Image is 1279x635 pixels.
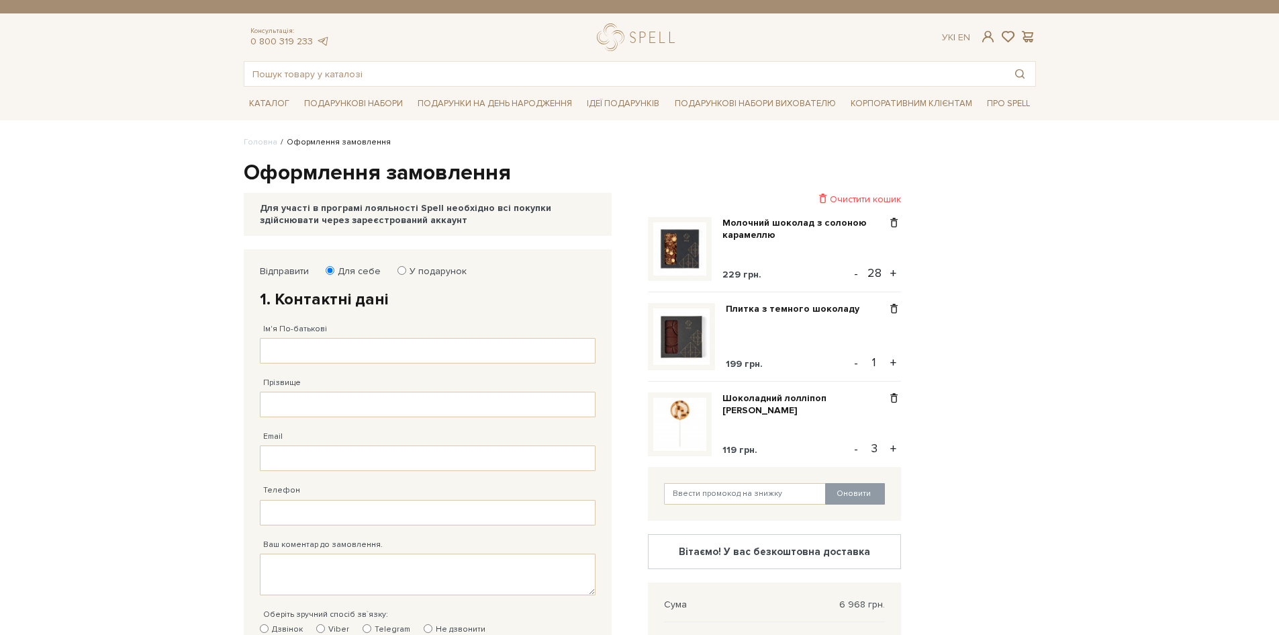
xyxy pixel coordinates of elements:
[659,546,890,558] div: Вітаємо! У вас безкоштовна доставка
[263,431,283,443] label: Email
[244,159,1036,187] h1: Оформлення замовлення
[412,93,577,114] a: Подарунки на День народження
[263,484,300,497] label: Телефон
[326,266,334,275] input: Для себе
[839,599,885,611] span: 6 968 грн.
[648,193,901,206] div: Очистити кошик
[825,483,885,505] button: Оновити
[958,32,970,43] a: En
[722,217,887,241] a: Молочний шоколад з солоною карамеллю
[722,392,887,417] a: Шоколадний лолліпоп [PERSON_NAME]
[664,483,826,505] input: Ввести промокод на знижку
[260,265,309,278] label: Відправити
[250,36,313,47] a: 0 800 319 233
[849,353,863,373] button: -
[581,93,665,114] a: Ідеї подарунків
[316,624,325,633] input: Viber
[263,609,388,621] label: Оберіть зручний спосіб зв`язку:
[260,202,596,226] div: Для участі в програмі лояльності Spell необхідно всі покупки здійснювати через зареєстрований акк...
[722,444,757,456] span: 119 грн.
[982,93,1035,114] a: Про Spell
[942,32,970,44] div: Ук
[424,624,432,633] input: Не дзвонити
[597,24,681,51] a: logo
[726,303,869,315] a: Плитка з темного шоколаду
[263,377,301,389] label: Прізвище
[401,265,467,278] label: У подарунок
[722,269,761,280] span: 229 грн.
[250,27,330,36] span: Консультація:
[277,136,391,149] li: Оформлення замовлення
[244,137,277,147] a: Головна
[299,93,408,114] a: Подарункові набори
[1004,62,1035,86] button: Пошук товару у каталозі
[244,93,295,114] a: Каталог
[726,358,763,370] span: 199 грн.
[653,222,706,276] img: Молочний шоколад з солоною карамеллю
[669,92,841,115] a: Подарункові набори вихователю
[886,439,901,459] button: +
[244,62,1004,86] input: Пошук товару у каталозі
[260,624,269,633] input: Дзвінок
[316,36,330,47] a: telegram
[664,599,687,611] span: Сума
[653,398,706,451] img: Шоколадний лолліпоп Коко-брауні
[363,624,371,633] input: Telegram
[653,308,710,365] img: Плитка з темного шоколаду
[263,323,327,335] label: Ім'я По-батькові
[849,439,863,459] button: -
[329,265,381,278] label: Для себе
[260,289,596,310] h2: 1. Контактні дані
[263,539,383,551] label: Ваш коментар до замовлення.
[886,353,901,373] button: +
[845,92,978,115] a: Корпоративним клієнтам
[849,263,863,284] button: -
[886,263,901,284] button: +
[953,32,955,43] span: |
[397,266,406,275] input: У подарунок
